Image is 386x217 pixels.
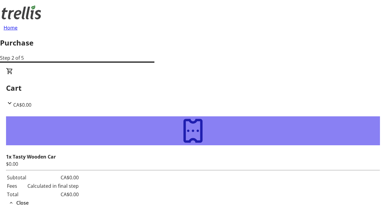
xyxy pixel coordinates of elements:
[27,190,79,198] td: CA$0.00
[6,108,380,207] div: CartCA$0.00
[27,174,79,181] td: CA$0.00
[7,182,27,190] td: Fees
[6,160,380,168] div: $0.00
[6,199,31,206] button: Close
[13,102,31,108] span: CA$0.00
[6,83,380,93] h2: Cart
[7,190,27,198] td: Total
[16,199,29,206] span: Close
[27,182,79,190] td: Calculated in final step
[7,174,27,181] td: Subtotal
[6,153,56,160] strong: 1x Tasty Wooden Car
[6,68,380,108] div: CartCA$0.00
